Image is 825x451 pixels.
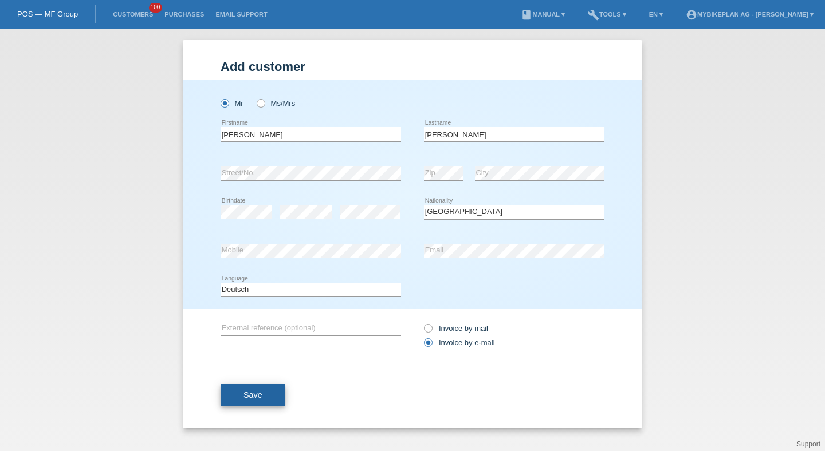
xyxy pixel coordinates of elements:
a: Support [796,440,820,448]
a: buildTools ▾ [582,11,632,18]
a: Customers [107,11,159,18]
label: Ms/Mrs [257,99,295,108]
input: Invoice by e-mail [424,338,431,353]
label: Invoice by mail [424,324,488,333]
i: book [521,9,532,21]
input: Mr [221,99,228,106]
input: Ms/Mrs [257,99,264,106]
i: build [588,9,599,21]
a: POS — MF Group [17,10,78,18]
a: account_circleMybikeplan AG - [PERSON_NAME] ▾ [680,11,819,18]
h1: Add customer [221,60,604,74]
span: Save [243,390,262,399]
a: EN ▾ [643,11,669,18]
i: account_circle [686,9,697,21]
a: Purchases [159,11,210,18]
label: Invoice by e-mail [424,338,495,347]
input: Invoice by mail [424,324,431,338]
label: Mr [221,99,243,108]
span: 100 [149,3,163,13]
a: Email Support [210,11,273,18]
a: bookManual ▾ [515,11,571,18]
button: Save [221,384,285,406]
